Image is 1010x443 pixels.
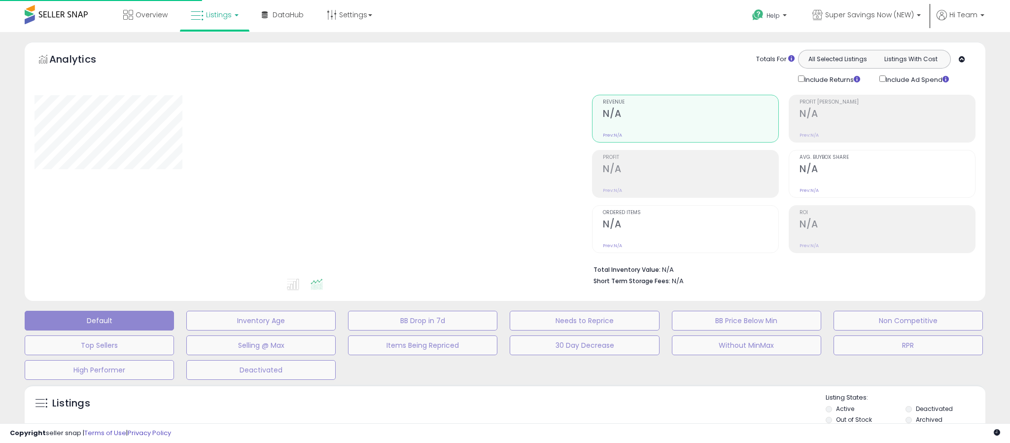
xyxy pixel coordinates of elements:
button: BB Price Below Min [672,311,821,331]
b: Short Term Storage Fees: [593,277,670,285]
span: Listings [206,10,232,20]
h5: Analytics [49,52,115,69]
span: Revenue [603,100,778,105]
button: RPR [834,335,983,355]
button: Deactivated [186,360,336,380]
span: Profit [603,155,778,160]
small: Prev: N/A [800,187,819,193]
div: Totals For [756,55,795,64]
button: High Performer [25,360,174,380]
h2: N/A [800,219,975,232]
a: Hi Team [937,10,984,32]
button: Non Competitive [834,311,983,331]
b: Total Inventory Value: [593,265,661,274]
h2: N/A [800,108,975,121]
button: BB Drop in 7d [348,311,497,331]
span: Hi Team [949,10,977,20]
small: Prev: N/A [603,132,622,138]
button: Top Sellers [25,335,174,355]
span: Profit [PERSON_NAME] [800,100,975,105]
button: All Selected Listings [801,53,874,66]
span: Ordered Items [603,210,778,216]
button: Selling @ Max [186,335,336,355]
button: Without MinMax [672,335,821,355]
button: Inventory Age [186,311,336,331]
h2: N/A [800,163,975,177]
div: Include Ad Spend [872,74,965,85]
button: Default [25,311,174,331]
button: 30 Day Decrease [510,335,659,355]
span: DataHub [273,10,304,20]
h2: N/A [603,163,778,177]
small: Prev: N/A [800,132,819,138]
h2: N/A [603,219,778,232]
h2: N/A [603,108,778,121]
div: Include Returns [791,74,872,85]
span: Avg. Buybox Share [800,155,975,160]
strong: Copyright [10,428,46,438]
span: N/A [672,276,684,286]
span: ROI [800,210,975,216]
button: Items Being Repriced [348,335,497,355]
small: Prev: N/A [800,243,819,249]
small: Prev: N/A [603,243,622,249]
span: Overview [136,10,168,20]
button: Listings With Cost [874,53,947,66]
i: Get Help [752,9,764,21]
button: Needs to Reprice [510,311,659,331]
small: Prev: N/A [603,187,622,193]
span: Help [766,11,780,20]
a: Help [744,1,797,32]
li: N/A [593,263,968,275]
div: seller snap | | [10,429,171,438]
span: Super Savings Now (NEW) [825,10,914,20]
